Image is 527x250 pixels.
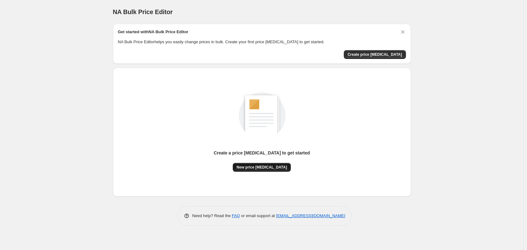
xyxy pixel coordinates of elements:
button: New price [MEDICAL_DATA] [233,163,291,172]
p: Create a price [MEDICAL_DATA] to get started [214,150,310,156]
h2: Get started with NA Bulk Price Editor [118,29,189,35]
button: Dismiss card [400,29,406,35]
span: Need help? Read the [192,213,232,218]
span: or email support at [240,213,276,218]
span: New price [MEDICAL_DATA] [237,165,287,170]
p: NA Bulk Price Editor helps you easily change prices in bulk. Create your first price [MEDICAL_DAT... [118,39,406,45]
a: FAQ [232,213,240,218]
span: Create price [MEDICAL_DATA] [348,52,402,57]
a: [EMAIL_ADDRESS][DOMAIN_NAME] [276,213,345,218]
span: NA Bulk Price Editor [113,8,173,15]
button: Create price change job [344,50,406,59]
